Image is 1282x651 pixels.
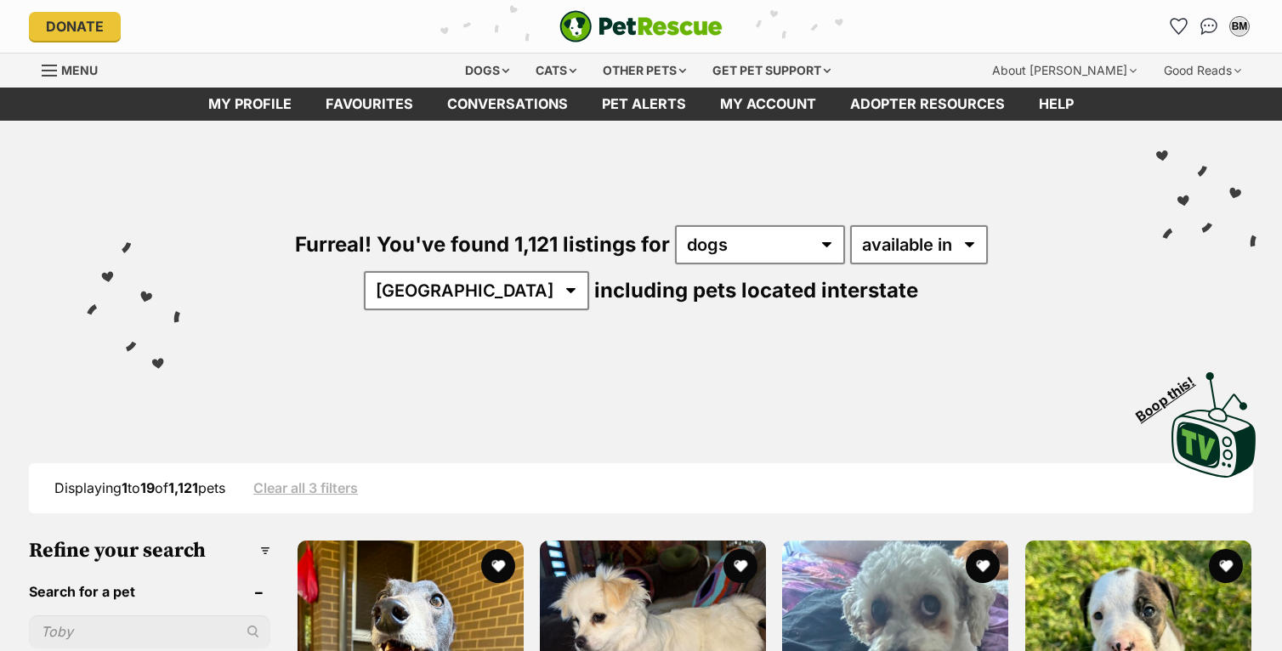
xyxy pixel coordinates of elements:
header: Search for a pet [29,584,270,599]
a: Donate [29,12,121,41]
span: Boop this! [1133,363,1211,424]
ul: Account quick links [1165,13,1253,40]
a: Menu [42,54,110,84]
strong: 19 [140,479,155,496]
button: favourite [1209,549,1243,583]
div: About [PERSON_NAME] [980,54,1149,88]
div: Cats [524,54,588,88]
strong: 1,121 [168,479,198,496]
button: favourite [967,549,1001,583]
a: conversations [430,88,585,121]
a: My profile [191,88,309,121]
a: Help [1022,88,1091,121]
a: Favourites [309,88,430,121]
h3: Refine your search [29,539,270,563]
a: My account [703,88,833,121]
div: Dogs [453,54,521,88]
span: including pets located interstate [594,278,918,303]
div: BM [1231,18,1248,35]
a: Conversations [1195,13,1222,40]
a: Clear all 3 filters [253,480,358,495]
a: Favourites [1165,13,1192,40]
strong: 1 [122,479,128,496]
a: Pet alerts [585,88,703,121]
span: Menu [61,63,98,77]
div: Get pet support [701,54,842,88]
img: logo-e224e6f780fb5917bec1dbf3a21bbac754714ae5b6737aabdf751b685950b380.svg [559,10,723,42]
a: PetRescue [559,10,723,42]
span: Furreal! You've found 1,121 listings for [295,232,670,257]
img: PetRescue TV logo [1171,372,1256,478]
button: favourite [723,549,757,583]
div: Good Reads [1152,54,1253,88]
a: Boop this! [1171,357,1256,481]
img: chat-41dd97257d64d25036548639549fe6c8038ab92f7586957e7f3b1b290dea8141.svg [1200,18,1218,35]
button: favourite [481,549,515,583]
a: Adopter resources [833,88,1022,121]
span: Displaying to of pets [54,479,225,496]
div: Other pets [591,54,698,88]
input: Toby [29,615,270,648]
button: My account [1226,13,1253,40]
